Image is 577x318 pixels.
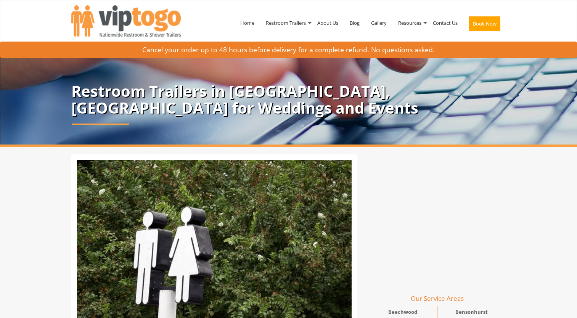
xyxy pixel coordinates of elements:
a: Home [235,3,260,43]
a: Book Now [463,3,506,47]
a: Blog [344,3,365,43]
p: Restroom Trailers in [GEOGRAPHIC_DATA], [GEOGRAPHIC_DATA] for Weddings and Events [71,83,506,116]
a: Contact Us [427,3,463,43]
h4: Our Service Areas [369,295,506,302]
a: Restroom Trailers [260,3,312,43]
a: Resources [392,3,427,43]
img: VIPTOGO [71,5,181,37]
a: About Us [312,3,344,43]
a: Gallery [365,3,392,43]
button: Book Now [469,16,500,31]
